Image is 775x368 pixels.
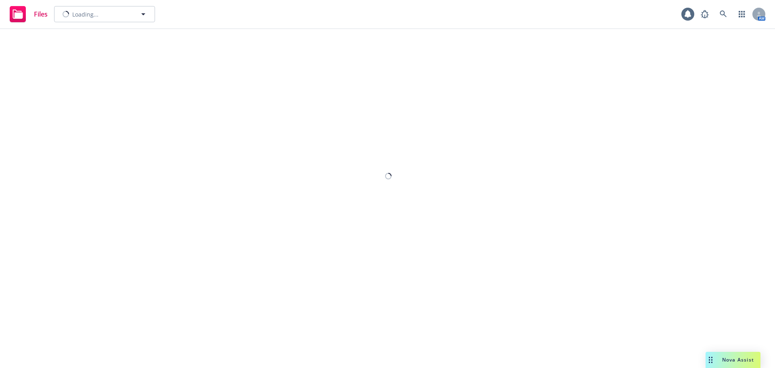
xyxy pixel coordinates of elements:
button: Nova Assist [706,352,760,368]
span: Files [34,11,48,17]
a: Switch app [734,6,750,22]
span: Loading... [72,10,98,19]
a: Files [6,3,51,25]
a: Search [715,6,731,22]
span: Nova Assist [722,356,754,363]
a: Report a Bug [697,6,713,22]
div: Drag to move [706,352,716,368]
button: Loading... [54,6,155,22]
